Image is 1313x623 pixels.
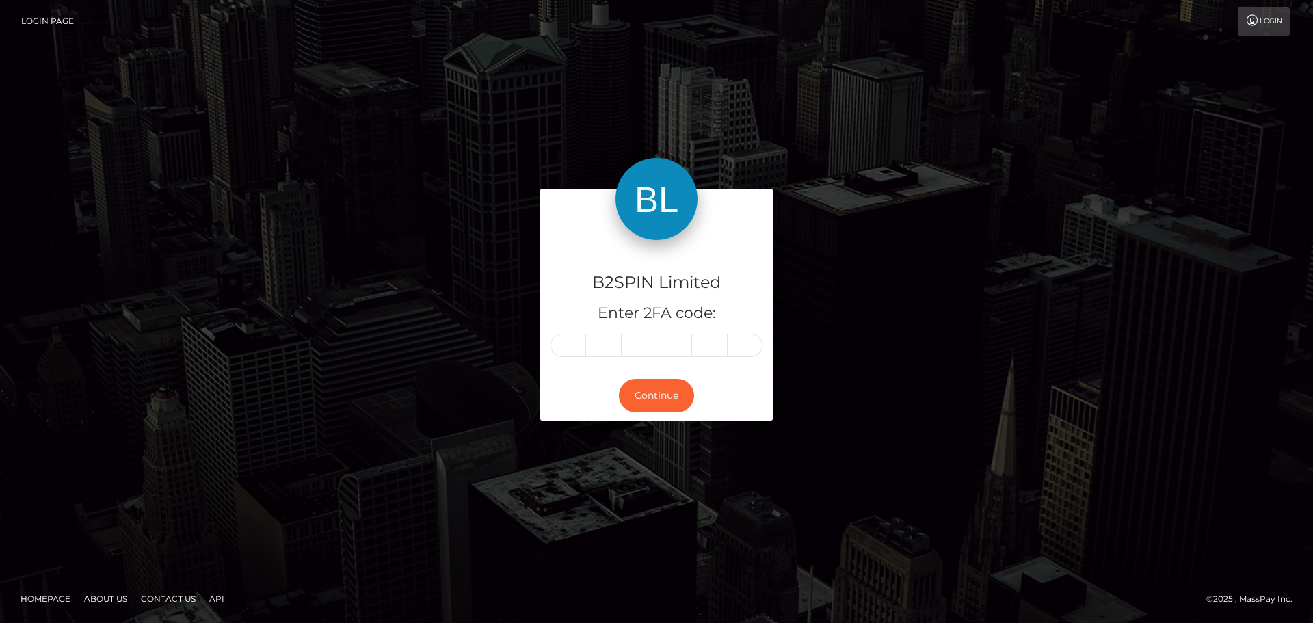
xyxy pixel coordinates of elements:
[135,588,201,609] a: Contact Us
[551,271,762,295] h4: B2SPIN Limited
[551,303,762,324] h5: Enter 2FA code:
[1206,592,1303,607] div: © 2025 , MassPay Inc.
[21,7,74,36] a: Login Page
[204,588,230,609] a: API
[79,588,133,609] a: About Us
[1238,7,1290,36] a: Login
[619,379,694,412] button: Continue
[615,158,698,240] img: B2SPIN Limited
[15,588,76,609] a: Homepage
